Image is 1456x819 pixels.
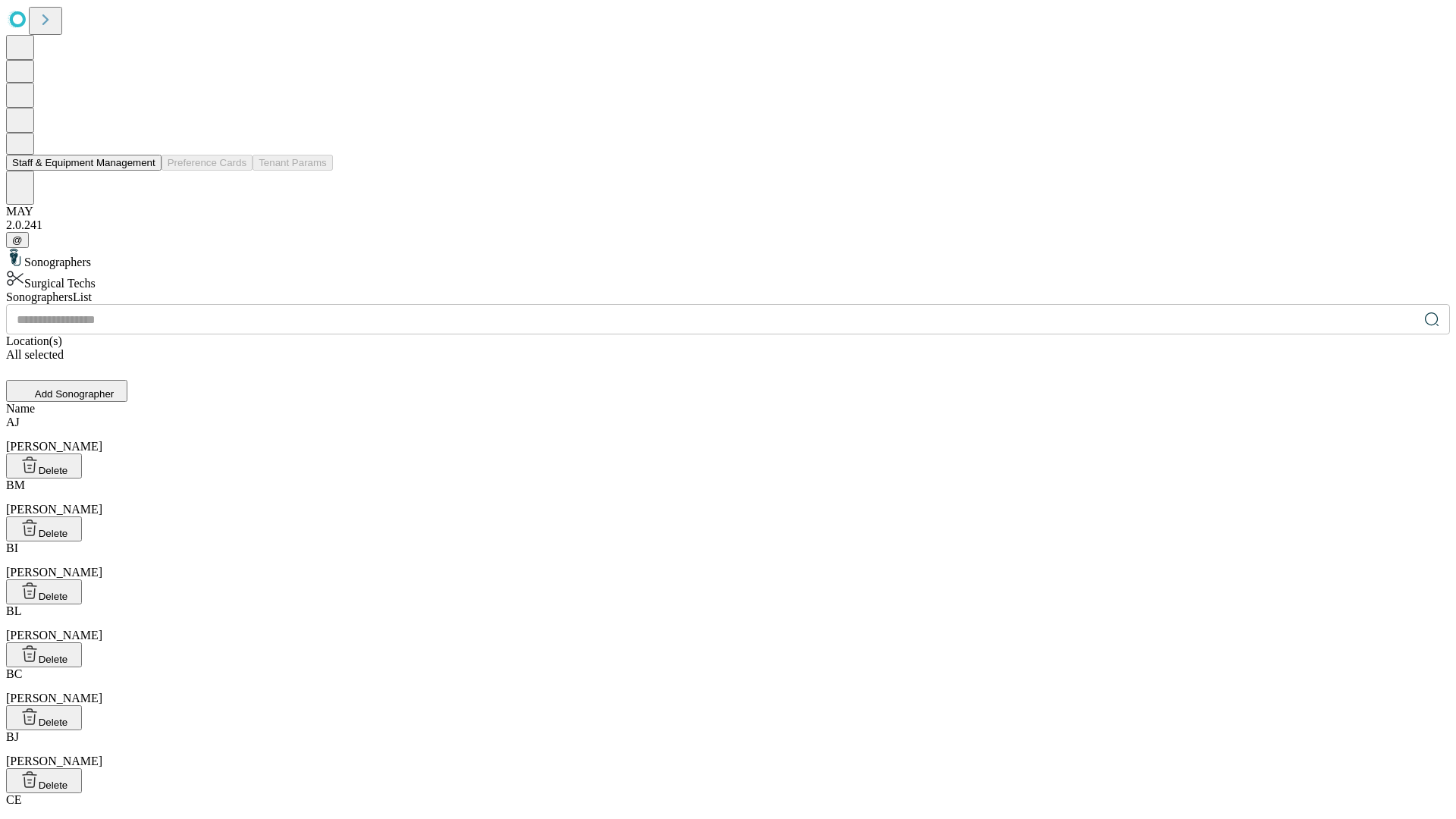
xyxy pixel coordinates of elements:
[6,380,127,402] button: Add Sonographer
[6,604,21,617] span: BL
[35,388,114,400] span: Add Sonographer
[6,768,82,793] button: Delete
[6,604,1450,642] div: [PERSON_NAME]
[6,290,1450,304] div: Sonographers List
[39,465,68,476] span: Delete
[6,667,1450,705] div: [PERSON_NAME]
[6,541,18,554] span: BI
[6,334,62,347] span: Location(s)
[6,642,82,667] button: Delete
[6,579,82,604] button: Delete
[162,155,253,171] button: Preference Cards
[6,453,82,479] button: Delete
[12,234,23,246] span: @
[39,528,68,539] span: Delete
[39,717,68,728] span: Delete
[39,780,68,791] span: Delete
[6,155,162,171] button: Staff & Equipment Management
[6,667,22,680] span: BC
[6,730,1450,768] div: [PERSON_NAME]
[6,402,1450,416] div: Name
[6,730,19,743] span: BJ
[253,155,333,171] button: Tenant Params
[6,479,1450,516] div: [PERSON_NAME]
[6,232,29,248] button: @
[6,541,1450,579] div: [PERSON_NAME]
[6,516,82,541] button: Delete
[6,205,1450,218] div: MAY
[6,248,1450,269] div: Sonographers
[6,218,1450,232] div: 2.0.241
[39,654,68,665] span: Delete
[6,416,1450,453] div: [PERSON_NAME]
[6,479,25,491] span: BM
[6,793,21,806] span: CE
[6,705,82,730] button: Delete
[39,591,68,602] span: Delete
[6,416,20,428] span: AJ
[6,269,1450,290] div: Surgical Techs
[6,348,1450,362] div: All selected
